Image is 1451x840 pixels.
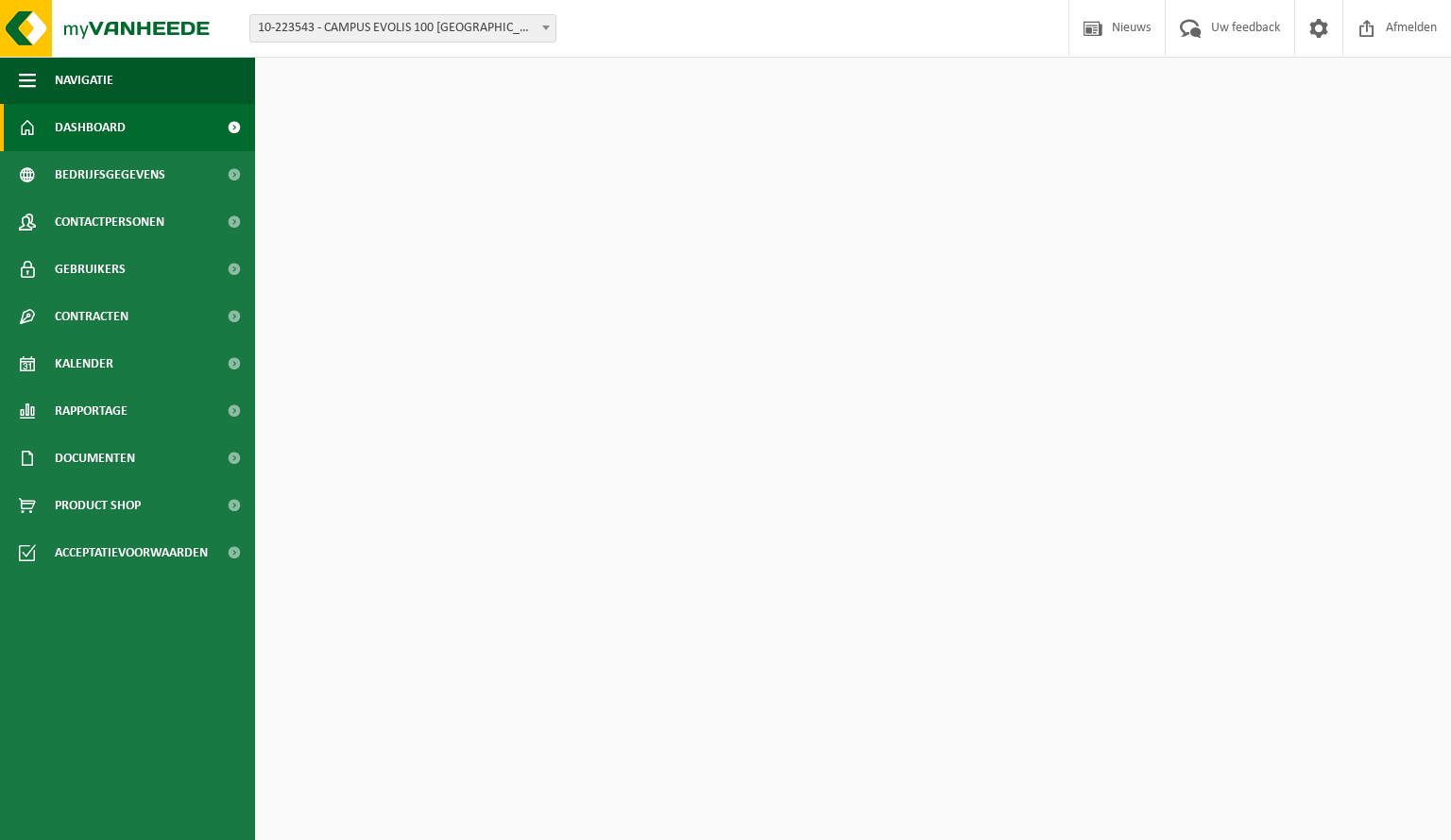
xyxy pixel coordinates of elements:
span: Rapportage [55,387,128,435]
span: Navigatie [55,57,113,104]
span: Contracten [55,293,128,340]
span: Dashboard [55,104,126,151]
span: Documenten [55,435,135,482]
span: 10-223543 - CAMPUS EVOLIS 100 NV - HARELBEKE [249,14,556,43]
span: 10-223543 - CAMPUS EVOLIS 100 NV - HARELBEKE [250,15,555,42]
span: Acceptatievoorwaarden [55,529,208,576]
span: Kalender [55,340,113,387]
span: Bedrijfsgegevens [55,151,165,198]
span: Contactpersonen [55,198,164,246]
span: Gebruikers [55,246,126,293]
span: Product Shop [55,482,141,529]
